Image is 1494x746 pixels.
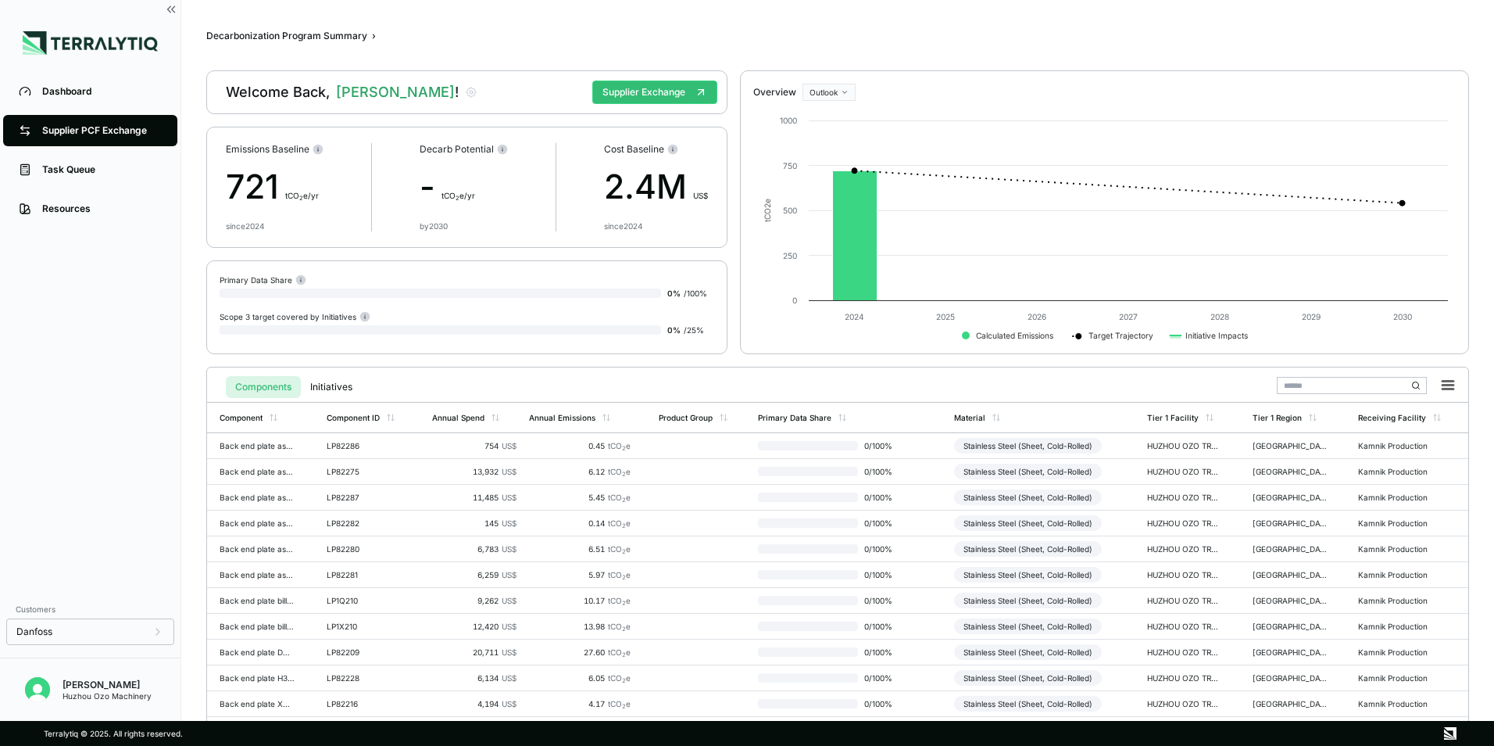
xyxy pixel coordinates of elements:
[608,647,631,657] span: tCO e
[420,221,448,231] div: by 2030
[608,544,631,554] span: tCO e
[16,626,52,638] span: Danfoss
[327,518,402,528] div: LP82282
[327,647,402,657] div: LP82209
[954,644,1102,660] div: Stainless Steel (Sheet, Cold-Rolled)
[1358,493,1433,502] div: Kamnik Production
[659,413,713,422] div: Product Group
[608,673,631,683] span: tCO e
[954,515,1102,531] div: Stainless Steel (Sheet, Cold-Rolled)
[432,673,516,683] div: 6,134
[622,651,626,658] sub: 2
[1147,544,1222,554] div: HUZHOU OZO TRADE CO., LTD - [GEOGRAPHIC_DATA]
[810,88,838,97] span: Outlook
[420,143,508,156] div: Decarb Potential
[327,493,402,502] div: LP82287
[783,251,797,260] text: 250
[63,691,152,701] div: Huzhou Ozo Machinery
[456,195,459,202] sub: 2
[432,596,516,605] div: 9,262
[604,221,642,231] div: since 2024
[25,677,50,702] img: Kevan Liao
[529,673,631,683] div: 6.05
[220,274,306,285] div: Primary Data Share
[226,162,323,212] div: 721
[432,441,516,450] div: 754
[1147,413,1199,422] div: Tier 1 Facility
[622,703,626,710] sub: 2
[220,310,370,322] div: Scope 3 target covered by Initiatives
[758,413,831,422] div: Primary Data Share
[220,493,295,502] div: Back end plate asm DW-C V3 (0,2 mm)
[299,195,303,202] sub: 2
[608,596,631,605] span: tCO e
[622,522,626,529] sub: 2
[441,191,475,200] span: t CO e/yr
[432,647,516,657] div: 20,711
[1253,441,1328,450] div: [GEOGRAPHIC_DATA]
[206,30,367,42] div: Decarbonization Program Summary
[336,83,459,102] span: [PERSON_NAME]
[622,445,626,452] sub: 2
[608,518,631,528] span: tCO e
[1253,699,1328,708] div: [GEOGRAPHIC_DATA]
[529,441,631,450] div: 0.45
[858,699,908,708] span: 0 / 100 %
[529,596,631,605] div: 10.17
[220,699,295,708] div: Back end plate XB66L blind
[622,677,626,684] sub: 2
[529,647,631,657] div: 27.60
[502,570,516,579] span: US$
[604,143,708,156] div: Cost Baseline
[1358,441,1433,450] div: Kamnik Production
[502,544,516,554] span: US$
[592,81,717,104] button: Supplier Exchange
[1253,570,1328,579] div: [GEOGRAPHIC_DATA]
[1147,570,1222,579] div: HUZHOU OZO TRADE CO., LTD - [GEOGRAPHIC_DATA]
[220,518,295,528] div: Back end plate asm XB61H
[954,567,1102,583] div: Stainless Steel (Sheet, Cold-Rolled)
[502,441,516,450] span: US$
[858,493,908,502] span: 0 / 100 %
[1253,493,1328,502] div: [GEOGRAPHIC_DATA]
[220,441,295,450] div: Back end plate asm DW-A V3 (0,2 mm)
[529,570,631,579] div: 5.97
[783,161,797,170] text: 750
[858,673,908,683] span: 0 / 100 %
[1358,596,1433,605] div: Kamnik Production
[327,570,402,579] div: LP82281
[858,622,908,631] span: 0 / 100 %
[622,471,626,478] sub: 2
[858,467,908,476] span: 0 / 100 %
[792,296,797,305] text: 0
[502,518,516,528] span: US$
[42,163,162,176] div: Task Queue
[327,467,402,476] div: LP82275
[220,596,295,605] div: Back end plate billet S118EZ
[327,596,402,605] div: LP1Q210
[1210,312,1228,321] text: 2028
[858,647,908,657] span: 0 / 100 %
[502,493,516,502] span: US$
[226,143,323,156] div: Emissions Baseline
[6,600,174,619] div: Customers
[684,325,704,335] span: / 25 %
[1358,518,1433,528] div: Kamnik Production
[432,544,516,554] div: 6,783
[327,544,402,554] div: LP82280
[608,622,631,631] span: tCO e
[1185,331,1248,341] text: Initiative Impacts
[432,518,516,528] div: 145
[622,548,626,555] sub: 2
[667,289,681,298] span: 0 %
[954,593,1102,608] div: Stainless Steel (Sheet, Cold-Rolled)
[1028,312,1046,321] text: 2026
[1147,647,1222,657] div: HUZHOU OZO TRADE CO., LTD - [GEOGRAPHIC_DATA]
[976,331,1053,340] text: Calculated Emissions
[622,497,626,504] sub: 2
[529,413,595,422] div: Annual Emissions
[1119,312,1138,321] text: 2027
[226,376,301,398] button: Components
[858,570,908,579] span: 0 / 100 %
[1253,544,1328,554] div: [GEOGRAPHIC_DATA]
